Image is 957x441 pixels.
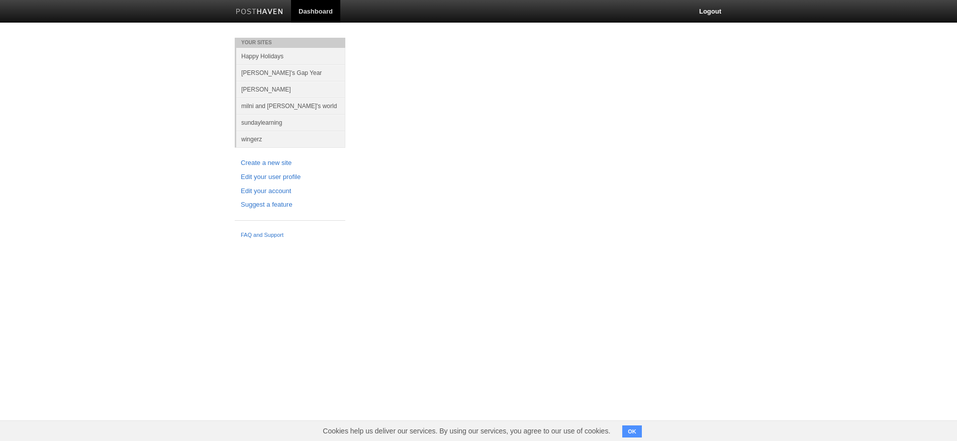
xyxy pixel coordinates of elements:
[241,186,339,197] a: Edit your account
[622,425,642,437] button: OK
[236,81,345,98] a: [PERSON_NAME]
[241,158,339,168] a: Create a new site
[241,200,339,210] a: Suggest a feature
[241,231,339,240] a: FAQ and Support
[236,114,345,131] a: sundaylearning
[236,98,345,114] a: milni and [PERSON_NAME]'s world
[235,38,345,48] li: Your Sites
[236,9,283,16] img: Posthaven-bar
[236,48,345,64] a: Happy Holidays
[313,421,620,441] span: Cookies help us deliver our services. By using our services, you agree to our use of cookies.
[236,131,345,147] a: wingerz
[236,64,345,81] a: [PERSON_NAME]'s Gap Year
[241,172,339,183] a: Edit your user profile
